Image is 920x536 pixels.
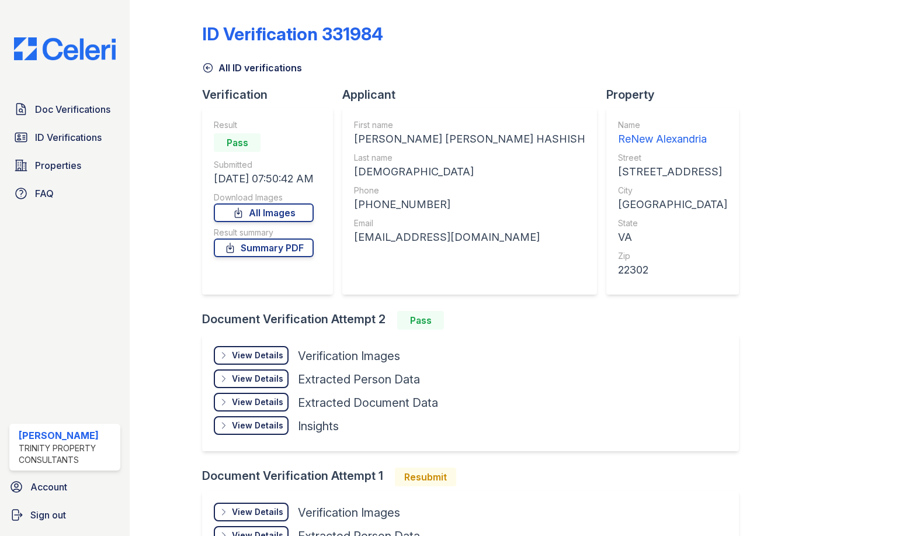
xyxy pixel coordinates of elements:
div: Property [606,87,748,103]
div: Result summary [214,227,314,238]
span: FAQ [35,186,54,200]
div: Resubmit [395,468,456,486]
div: [GEOGRAPHIC_DATA] [618,196,727,213]
a: Doc Verifications [9,98,120,121]
span: Account [30,480,67,494]
a: All Images [214,203,314,222]
div: Email [354,217,585,229]
div: [PERSON_NAME] [PERSON_NAME] HASHISH [354,131,585,147]
div: [DEMOGRAPHIC_DATA] [354,164,585,180]
div: Zip [618,250,727,262]
span: Sign out [30,508,66,522]
div: Document Verification Attempt 1 [202,468,748,486]
div: Phone [354,185,585,196]
div: Name [618,119,727,131]
div: VA [618,229,727,245]
span: ID Verifications [35,130,102,144]
div: First name [354,119,585,131]
a: All ID verifications [202,61,302,75]
div: ReNew Alexandria [618,131,727,147]
div: View Details [232,506,283,518]
span: Properties [35,158,81,172]
a: Sign out [5,503,125,527]
div: State [618,217,727,229]
a: Account [5,475,125,499]
div: [PHONE_NUMBER] [354,196,585,213]
div: Result [214,119,314,131]
div: View Details [232,396,283,408]
div: Submitted [214,159,314,171]
div: ID Verification 331984 [202,23,383,44]
div: Pass [214,133,261,152]
div: [EMAIL_ADDRESS][DOMAIN_NAME] [354,229,585,245]
div: Verification [202,87,342,103]
div: Download Images [214,192,314,203]
div: Extracted Document Data [298,395,438,411]
a: ID Verifications [9,126,120,149]
div: Extracted Person Data [298,371,420,388]
div: [PERSON_NAME] [19,428,116,442]
div: 22302 [618,262,727,278]
div: View Details [232,350,283,361]
a: Name ReNew Alexandria [618,119,727,147]
div: Pass [397,311,444,330]
div: Verification Images [298,348,400,364]
div: [STREET_ADDRESS] [618,164,727,180]
img: CE_Logo_Blue-a8612792a0a2168367f1c8372b55b34899dd931a85d93a1a3d3e32e68fde9ad4.png [5,37,125,60]
div: View Details [232,420,283,431]
div: Trinity Property Consultants [19,442,116,466]
div: Street [618,152,727,164]
a: Properties [9,154,120,177]
span: Doc Verifications [35,102,110,116]
div: Verification Images [298,504,400,521]
div: City [618,185,727,196]
div: [DATE] 07:50:42 AM [214,171,314,187]
div: View Details [232,373,283,385]
div: Insights [298,418,339,434]
div: Document Verification Attempt 2 [202,311,748,330]
a: Summary PDF [214,238,314,257]
a: FAQ [9,182,120,205]
div: Last name [354,152,585,164]
div: Applicant [342,87,606,103]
